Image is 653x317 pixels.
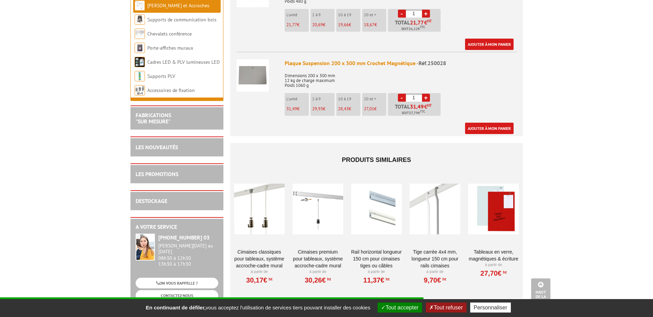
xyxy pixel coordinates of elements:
a: + [422,94,430,102]
p: € [286,106,309,111]
p: À partir de [410,269,460,275]
p: 2 à 9 [312,12,335,17]
span: 31,49 [286,106,297,112]
a: 30,26€HT [305,278,331,282]
sup: HT [267,277,272,282]
a: ON VOUS RAPPELLE ? [136,278,218,288]
sup: HT [427,103,432,108]
span: Produits similaires [342,156,411,163]
p: 2 à 9 [312,96,335,101]
span: 26,12 [409,26,418,32]
a: Cadres LED & PLV lumineuses LED [147,59,220,65]
p: € [286,22,309,27]
a: Accessoires de fixation [147,87,195,93]
span: Soit € [402,110,425,116]
a: LES NOUVEAUTÉS [136,144,178,151]
a: FABRICATIONS"Sur Mesure" [136,112,171,125]
span: 18,67 [364,22,375,28]
p: L'unité [286,96,309,101]
span: 27,01 [364,106,374,112]
div: [PERSON_NAME][DATE] au [DATE] [158,243,218,255]
span: € [424,20,427,25]
a: Rail horizontal longueur 150 cm pour cimaises tiges ou câbles [351,248,402,269]
a: 11,37€HT [363,278,389,282]
p: À partir de [234,269,285,275]
img: Plaque Suspension 200 x 300 mm Crochet Magnétique [236,59,269,92]
a: Supports de communication bois [147,17,217,23]
span: 21,77 [286,22,297,28]
p: € [364,22,386,27]
button: Tout accepter [378,303,422,313]
button: Personnaliser (fenêtre modale) [470,303,511,313]
span: Réf.250028 [419,60,446,67]
img: Accessoires de fixation [135,85,145,95]
img: widget-service.jpg [136,234,155,260]
a: - [398,94,406,102]
sup: HT [441,277,446,282]
p: À partir de [351,269,402,275]
a: - [398,10,406,18]
a: Chevalets conférence [147,31,192,37]
strong: [PHONE_NUMBER] 03 [158,234,210,241]
p: Total [390,104,441,116]
span: 21,77 [410,20,424,25]
button: Tout refuser [426,303,466,313]
h2: A votre service [136,224,218,230]
a: 30,17€HT [246,278,272,282]
p: € [312,22,335,27]
p: À partir de [293,269,343,275]
span: 19,66 [338,22,349,28]
a: LES PROMOTIONS [136,171,178,177]
span: 31,49 [410,104,424,109]
p: 10 à 19 [338,96,360,101]
img: Cadres LED & PLV lumineuses LED [135,57,145,67]
a: Haut de la page [531,278,550,307]
p: 10 à 19 [338,12,360,17]
a: Ajouter à mon panier [465,39,514,50]
sup: TTC [420,110,425,113]
sup: TTC [420,25,425,29]
img: Chevalets conférence [135,29,145,39]
p: L'unité [286,12,309,17]
img: Supports PLV [135,71,145,81]
img: Porte-affiches muraux [135,43,145,53]
p: 20 et + [364,12,386,17]
span: vous acceptez l'utilisation de services tiers pouvant installer des cookies [142,305,373,310]
div: 08h30 à 12h30 13h30 à 17h30 [158,243,218,267]
a: + [422,10,430,18]
strong: En continuant de défiler, [146,305,206,310]
a: Ajouter à mon panier [465,123,514,134]
span: Soit € [401,26,425,32]
p: € [338,106,360,111]
span: € [424,104,427,109]
sup: HT [427,19,432,23]
a: Tige carrée 4x4 mm, longueur 150 cm pour rails cimaises [410,248,460,269]
sup: HT [326,277,331,282]
a: CONTACTEZ-NOUS [136,290,218,301]
span: 37,79 [409,110,418,116]
a: [PERSON_NAME] et Accroches tableaux [135,2,209,23]
sup: HT [385,277,390,282]
sup: HT [502,270,507,275]
p: € [364,106,386,111]
p: € [312,106,335,111]
p: Total [390,20,441,32]
span: 29,93 [312,106,323,112]
span: 20,69 [312,22,323,28]
a: Porte-affiches muraux [147,45,193,51]
a: Supports PLV [147,73,175,79]
a: Cimaises CLASSIQUES pour tableaux, système accroche-cadre mural [234,248,285,269]
a: Tableaux en verre, magnétiques & écriture [468,248,519,262]
span: 28,43 [338,106,349,112]
a: 9,70€HT [424,278,446,282]
p: 20 et + [364,96,386,101]
div: Plaque Suspension 200 x 300 mm Crochet Magnétique - [285,59,517,67]
p: Dimensions 200 x 300 mm 12 kg de charge maximum Poids 1060 g [285,69,517,88]
a: DESTOCKAGE [136,197,167,204]
p: € [338,22,360,27]
p: À partir de [468,262,519,268]
a: 27,70€HT [481,271,507,275]
img: Cimaises et Accroches tableaux [135,0,145,11]
a: Cimaises PREMIUM pour tableaux, système accroche-cadre mural [293,248,343,269]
